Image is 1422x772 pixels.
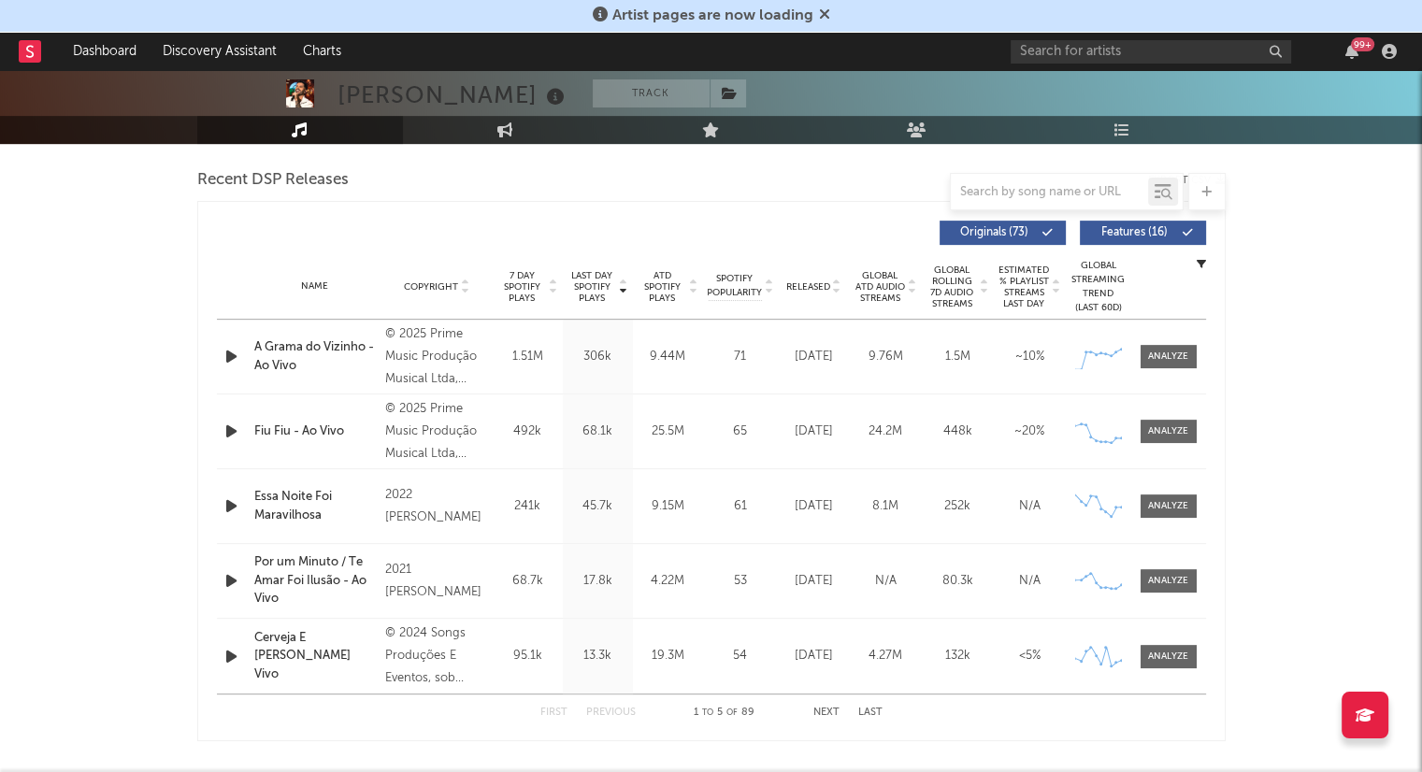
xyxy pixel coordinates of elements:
div: © 2025 Prime Music Produção Musical Ltda, under exclusive license to Warner Music Brasil. [385,398,487,465]
span: Last Day Spotify Plays [567,270,617,304]
div: ~ 20 % [998,422,1061,441]
div: 1 5 89 [673,702,776,724]
button: Originals(73) [940,221,1066,245]
a: Por um Minuto / Te Amar Foi Ilusão - Ao Vivo [254,553,377,608]
a: Dashboard [60,33,150,70]
div: ~ 10 % [998,348,1061,366]
div: N/A [855,572,917,591]
span: Artist pages are now loading [612,8,813,23]
button: Next [813,708,840,718]
button: Features(16) [1080,221,1206,245]
button: Track [593,79,710,107]
div: 71 [708,348,773,366]
span: of [726,708,738,717]
div: 25.5M [638,422,698,441]
div: 8.1M [855,497,917,516]
a: Essa Noite Foi Maravilhosa [254,488,377,524]
div: [DATE] [783,497,845,516]
div: 1.51M [497,348,558,366]
div: 2021 [PERSON_NAME] [385,559,487,604]
span: Estimated % Playlist Streams Last Day [998,264,1050,309]
a: Fiu Fiu - Ao Vivo [254,422,377,441]
div: [DATE] [783,348,845,366]
div: 45.7k [567,497,628,516]
a: Charts [290,33,354,70]
div: 95.1k [497,647,558,665]
a: Discovery Assistant [150,33,290,70]
div: 17.8k [567,572,628,591]
div: 13.3k [567,647,628,665]
div: 53 [708,572,773,591]
div: 241k [497,497,558,516]
button: First [540,708,567,718]
div: 99 + [1351,37,1374,51]
div: 252k [926,497,989,516]
div: 448k [926,422,989,441]
div: 68.1k [567,422,628,441]
div: N/A [998,572,1061,591]
span: Spotify Popularity [707,272,762,300]
div: 19.3M [638,647,698,665]
div: 54 [708,647,773,665]
div: Name [254,279,377,293]
input: Search by song name or URL [951,185,1148,200]
div: 2022 [PERSON_NAME] [385,484,487,529]
span: Global ATD Audio Streams [855,270,906,304]
span: Global Rolling 7D Audio Streams [926,264,978,309]
div: 4.27M [855,647,917,665]
div: 65 [708,422,773,441]
div: 306k [567,348,628,366]
span: Released [786,281,830,293]
div: N/A [998,497,1061,516]
div: 132k [926,647,989,665]
div: [DATE] [783,647,845,665]
button: Previous [586,708,636,718]
span: Recent DSP Releases [197,169,349,192]
div: 9.15M [638,497,698,516]
span: to [702,708,713,717]
span: 7 Day Spotify Plays [497,270,547,304]
div: © 2025 Prime Music Produção Musical Ltda, under exclusive license to Warner Music Brasil. [385,323,487,391]
div: 492k [497,422,558,441]
div: [DATE] [783,572,845,591]
div: 24.2M [855,422,917,441]
div: 80.3k [926,572,989,591]
div: © 2024 Songs Produções E Eventos, sob licença exclusiva para Virgin Music Brasil [385,622,487,690]
span: Dismiss [819,8,830,23]
a: Cerveja E [PERSON_NAME] Vivo [254,629,377,684]
a: A Grama do Vizinho - Ao Vivo [254,338,377,375]
span: ATD Spotify Plays [638,270,687,304]
div: 68.7k [497,572,558,591]
div: 9.44M [638,348,698,366]
div: 4.22M [638,572,698,591]
div: Global Streaming Trend (Last 60D) [1070,259,1127,315]
div: [DATE] [783,422,845,441]
button: Last [858,708,883,718]
div: 61 [708,497,773,516]
div: 9.76M [855,348,917,366]
span: Copyright [404,281,458,293]
span: Features ( 16 ) [1092,227,1178,238]
span: Originals ( 73 ) [952,227,1038,238]
button: 99+ [1345,44,1358,59]
div: [PERSON_NAME] [338,79,569,110]
div: 1.5M [926,348,989,366]
div: <5% [998,647,1061,665]
input: Search for artists [1011,40,1291,64]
